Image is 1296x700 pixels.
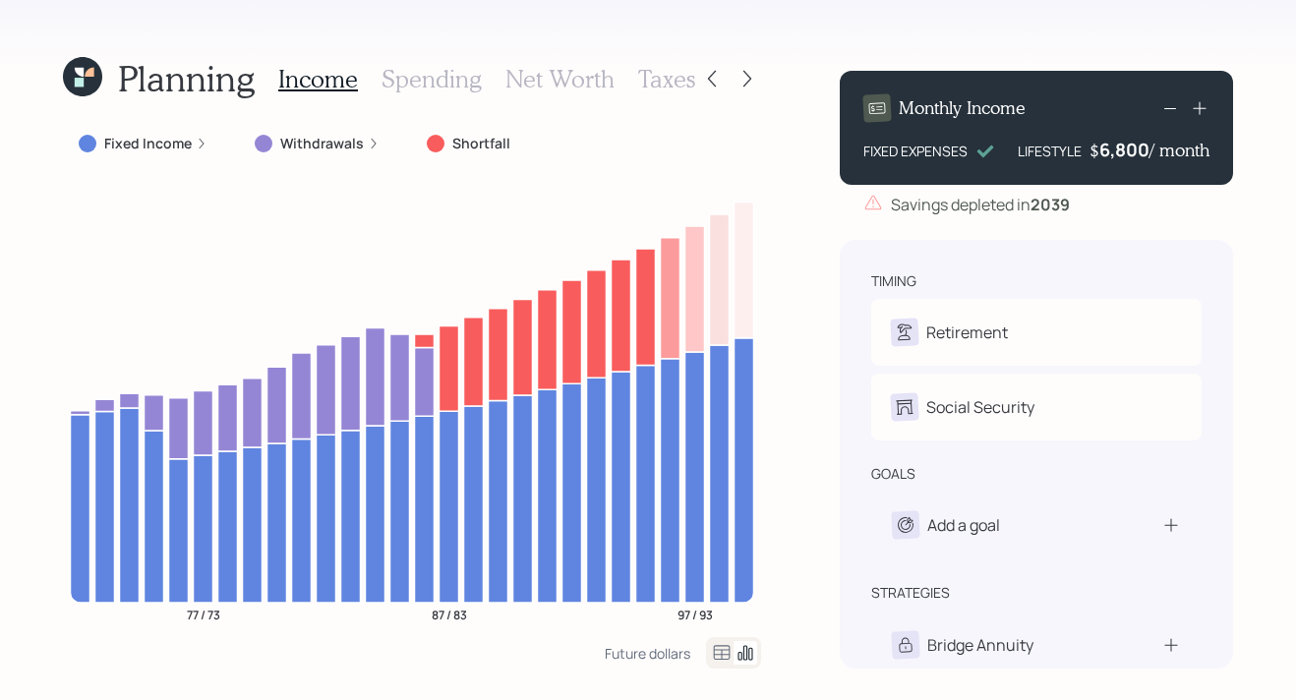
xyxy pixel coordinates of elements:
[638,65,695,93] h3: Taxes
[118,57,255,99] h1: Planning
[1031,194,1070,215] b: 2039
[280,134,364,153] label: Withdrawals
[382,65,482,93] h3: Spending
[1099,138,1149,161] div: 6,800
[677,606,713,622] tspan: 97 / 93
[187,606,220,622] tspan: 77 / 73
[863,141,968,161] div: FIXED EXPENSES
[871,583,950,603] div: strategies
[452,134,510,153] label: Shortfall
[1090,140,1099,161] h4: $
[871,464,915,484] div: goals
[278,65,358,93] h3: Income
[926,395,1034,419] div: Social Security
[899,97,1026,119] h4: Monthly Income
[605,644,690,663] div: Future dollars
[871,271,916,291] div: timing
[926,321,1008,344] div: Retirement
[505,65,615,93] h3: Net Worth
[927,513,1000,537] div: Add a goal
[104,134,192,153] label: Fixed Income
[927,633,1033,657] div: Bridge Annuity
[1018,141,1082,161] div: LIFESTYLE
[1149,140,1209,161] h4: / month
[432,606,467,622] tspan: 87 / 83
[891,193,1070,216] div: Savings depleted in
